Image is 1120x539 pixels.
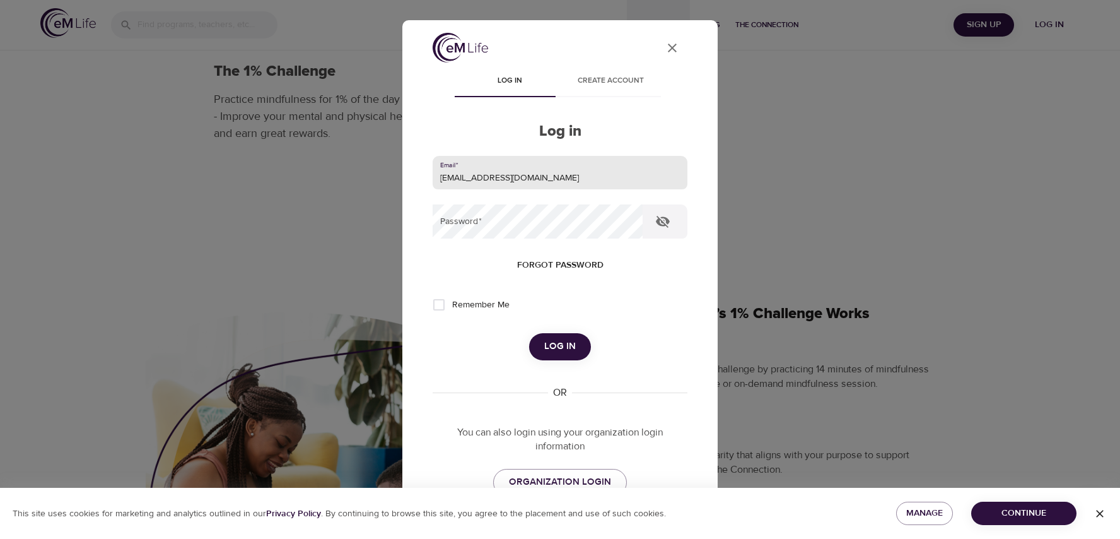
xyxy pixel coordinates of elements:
button: close [657,33,687,63]
button: Log in [529,333,591,360]
b: Privacy Policy [266,508,321,519]
a: ORGANIZATION LOGIN [493,469,627,495]
p: You can also login using your organization login information [433,425,687,454]
span: Log in [544,338,576,355]
div: disabled tabs example [433,67,687,97]
img: logo [433,33,488,62]
div: OR [548,386,572,400]
span: Continue [981,506,1066,521]
span: Log in [467,74,552,88]
span: ORGANIZATION LOGIN [509,474,611,490]
span: Create account [568,74,653,88]
span: Remember Me [452,299,510,312]
span: Manage [906,506,943,521]
button: Forgot password [512,254,609,277]
h2: Log in [433,122,687,141]
span: Forgot password [517,258,604,273]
